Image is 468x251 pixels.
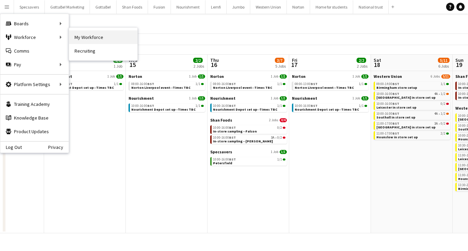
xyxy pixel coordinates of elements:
span: 0/2 [446,103,449,105]
span: Nourishment Depot set up--Times TBC [131,107,196,112]
span: Norton Liverpool event--Times TBC [295,85,354,90]
span: Sun [455,57,464,63]
span: BST [392,131,399,136]
span: 2/2 [357,58,366,63]
a: 10:00-16:00BST4A•1/2Southall in store set up [376,111,449,119]
a: Knowledge Base [0,111,69,125]
span: Norton [210,74,224,79]
span: Norton [129,74,142,79]
span: 1/1 [116,74,123,79]
div: Shan Foods2 Jobs0/410:00-16:00BST0/2In-store sampling--Falcon10:00-16:00BST3A•0/2In-store samplin... [210,117,287,149]
span: BST [229,135,236,140]
div: 5 Jobs [275,64,286,69]
span: 16 [209,61,219,69]
span: 5/11 [438,58,450,63]
span: 2/2 [441,132,445,135]
span: BST [229,125,236,130]
span: 2/2 [193,58,203,63]
span: BST [147,103,154,108]
span: 3/7 [275,58,284,63]
a: 08:00-16:00BST1/1Norton Liverpool event--Times TBC [131,82,204,89]
span: BST [311,103,318,108]
span: 1/1 [201,83,204,85]
span: 0/2 [277,136,282,139]
span: Thu [210,57,219,63]
a: 11:00-17:00BST2/2Hounslow in store set up [376,131,449,139]
a: 10:00-16:00BST0/2Leicester in store set up [376,101,449,109]
span: 1/1 [280,96,287,100]
a: Nourishment1 Job1/1 [47,74,123,79]
span: 0/2 [446,123,449,125]
span: Southall in store set up [376,115,415,120]
a: Training Academy [0,97,69,111]
button: GottaBe! [90,0,117,14]
span: 1/1 [196,82,200,86]
span: 0/2 [277,126,282,129]
span: Norton Liverpool event--Times TBC [131,85,190,90]
span: Western Union [374,74,402,79]
a: Nourishment1 Job1/1 [129,96,205,101]
a: Comms [0,44,69,58]
div: 6 Jobs [438,64,449,69]
span: 6 Jobs [431,74,440,79]
span: 1 Job [107,74,115,79]
span: 10:00-16:00 [213,104,236,108]
div: • [376,122,449,125]
span: BST [392,111,399,116]
a: 09:00-14:00BST1/1Birmingham store setup [376,82,449,89]
span: 1/1 [359,104,364,108]
span: 10:00-16:00 [213,136,236,139]
span: 19 [454,61,464,69]
a: Log Out [0,144,22,150]
span: Nourishment Depot set up--Times TBC [213,107,277,112]
span: 17 [291,61,297,69]
span: In-store sampling--Hayes [213,139,273,143]
button: GottaBe! Marketing [45,0,90,14]
span: 08:00-16:00 [131,82,154,86]
span: Norton [292,74,306,79]
div: Nourishment1 Job1/110:00-16:00BST1/1Nourishment Depot set up--Times TBC [210,96,287,117]
span: 1 Job [352,74,360,79]
span: 1/1 [446,83,449,85]
a: 10:00-16:00BST1/1Nourishment Depot set up--Times TBC [50,82,122,89]
span: 1 Job [189,74,197,79]
button: Nourishment [171,0,205,14]
a: Recruiting [69,44,137,58]
button: National trust [353,0,389,14]
span: 1/1 [283,105,285,107]
span: In-store sampling--Falcon [213,129,257,134]
span: BST [392,82,399,86]
div: • [376,112,449,115]
span: 0/4 [280,118,287,122]
span: 1 Job [352,96,360,100]
span: Nourishment Depot set up--Times TBC [295,107,359,112]
div: 1 Job [113,64,122,69]
a: 10:00-16:00BST1/1Petersfield [213,157,285,165]
span: BST [311,82,318,86]
span: Nourishment [129,96,154,101]
span: BST [147,82,154,86]
span: Birmingham in store set up [376,125,436,129]
button: Norton [287,0,310,14]
span: 4A [434,112,438,115]
span: Fri [292,57,297,63]
span: 08:00-13:00 [295,82,318,86]
span: 2 Jobs [269,118,278,122]
span: 4A [434,92,438,96]
button: Home for students [310,0,353,14]
span: Shan Foods [210,117,232,123]
div: Specsavers1 Job1/110:00-16:00BST1/1Petersfield [210,149,287,167]
span: 3A [434,122,438,125]
span: 1/1 [364,105,367,107]
span: 1/2 [441,92,445,96]
a: 10:00-16:00BST3A•0/2In-store sampling--[PERSON_NAME] [213,135,285,143]
span: 10:00-16:00 [131,104,154,108]
span: BST [392,92,399,96]
span: 0/2 [283,127,285,129]
span: 1/1 [359,82,364,86]
span: Birmingham in store set up [376,95,436,100]
div: Nourishment1 Job1/110:00-16:00BST1/1Nourishment Depot set up--Times TBC [292,96,369,113]
span: 1/1 [198,74,205,79]
span: BST [229,157,236,162]
div: Workforce [0,30,69,44]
